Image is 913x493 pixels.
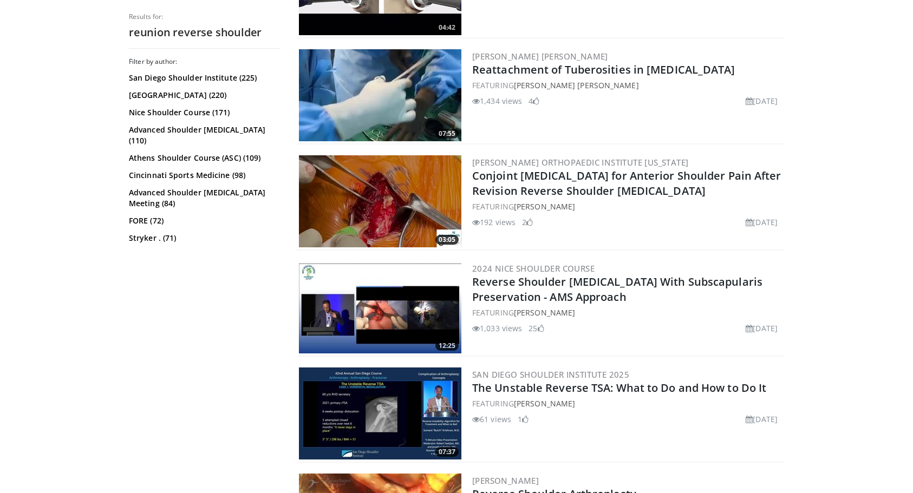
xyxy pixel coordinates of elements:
div: FEATURING [472,201,782,212]
a: San Diego Shoulder Institute (225) [129,73,278,83]
a: Advanced Shoulder [MEDICAL_DATA] (110) [129,124,278,146]
div: FEATURING [472,398,782,409]
span: 07:37 [435,447,459,457]
a: Reattachment of Tuberosities in [MEDICAL_DATA] [472,62,735,77]
a: [PERSON_NAME] [514,307,575,318]
span: 03:05 [435,235,459,245]
a: 2024 Nice Shoulder Course [472,263,595,274]
p: Results for: [129,12,281,21]
li: [DATE] [746,95,778,107]
li: [DATE] [746,216,778,228]
div: FEATURING [472,307,782,318]
a: [PERSON_NAME] [472,475,539,486]
img: 81698393-dc1a-4f44-bab3-88934486d572.300x170_q85_crop-smart_upscale.jpg [299,367,461,459]
a: Athens Shoulder Course (ASC) (109) [129,153,278,163]
li: [DATE] [746,323,778,334]
a: Nice Shoulder Course (171) [129,107,278,118]
a: 12:25 [299,261,461,353]
a: [GEOGRAPHIC_DATA] (220) [129,90,278,101]
li: 1,434 views [472,95,522,107]
li: 1 [518,413,529,425]
span: 07:55 [435,129,459,139]
a: [PERSON_NAME] [514,201,575,212]
li: 2 [522,216,533,228]
li: 61 views [472,413,511,425]
a: Stryker . (71) [129,233,278,244]
span: 12:25 [435,341,459,351]
li: 4 [529,95,539,107]
h2: reunion reverse shoulder [129,25,281,40]
a: The Unstable Reverse TSA: What to Do and How to Do It [472,380,766,395]
a: FORE (72) [129,215,278,226]
a: Advanced Shoulder [MEDICAL_DATA] Meeting (84) [129,187,278,209]
a: San Diego Shoulder Institute 2025 [472,369,629,380]
a: [PERSON_NAME] [PERSON_NAME] [514,80,639,90]
div: FEATURING [472,80,782,91]
h3: Filter by author: [129,57,281,66]
img: db6bb167-3534-490c-9ed2-69d3a0fc9a36.300x170_q85_crop-smart_upscale.jpg [299,155,461,247]
li: 1,033 views [472,323,522,334]
a: [PERSON_NAME] [514,398,575,409]
a: 03:05 [299,155,461,247]
a: [PERSON_NAME] [PERSON_NAME] [472,51,608,62]
a: [PERSON_NAME] Orthopaedic Institute [US_STATE] [472,157,688,168]
li: 192 views [472,216,516,228]
a: Reverse Shoulder [MEDICAL_DATA] With Subscapularis Preservation - AMS Approach [472,274,762,304]
a: 07:37 [299,367,461,459]
a: Conjoint [MEDICAL_DATA] for Anterior Shoulder Pain After Revision Reverse Shoulder [MEDICAL_DATA] [472,168,781,198]
li: 25 [529,323,544,334]
li: [DATE] [746,413,778,425]
img: 7e540be7-8cda-4f7d-a36f-404d8aa1e09d.300x170_q85_crop-smart_upscale.jpg [299,261,461,353]
a: Cincinnati Sports Medicine (98) [129,170,278,181]
a: 07:55 [299,49,461,141]
span: 04:42 [435,23,459,32]
img: ac23db38-145c-472e-95a7-72f78602db9c.300x170_q85_crop-smart_upscale.jpg [299,49,461,141]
